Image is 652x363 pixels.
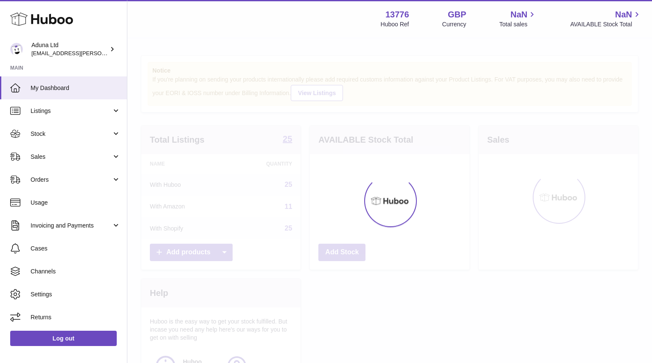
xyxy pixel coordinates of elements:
[31,107,112,115] span: Listings
[499,20,537,28] span: Total sales
[385,9,409,20] strong: 13776
[570,20,642,28] span: AVAILABLE Stock Total
[615,9,632,20] span: NaN
[10,331,117,346] a: Log out
[31,153,112,161] span: Sales
[31,130,112,138] span: Stock
[570,9,642,28] a: NaN AVAILABLE Stock Total
[381,20,409,28] div: Huboo Ref
[31,222,112,230] span: Invoicing and Payments
[10,43,23,56] img: deborahe.kamara@aduna.com
[31,50,216,56] span: [EMAIL_ADDRESS][PERSON_NAME][PERSON_NAME][DOMAIN_NAME]
[31,245,121,253] span: Cases
[510,9,527,20] span: NaN
[31,199,121,207] span: Usage
[31,313,121,321] span: Returns
[31,84,121,92] span: My Dashboard
[31,41,108,57] div: Aduna Ltd
[448,9,466,20] strong: GBP
[31,290,121,298] span: Settings
[499,9,537,28] a: NaN Total sales
[442,20,467,28] div: Currency
[31,176,112,184] span: Orders
[31,267,121,276] span: Channels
